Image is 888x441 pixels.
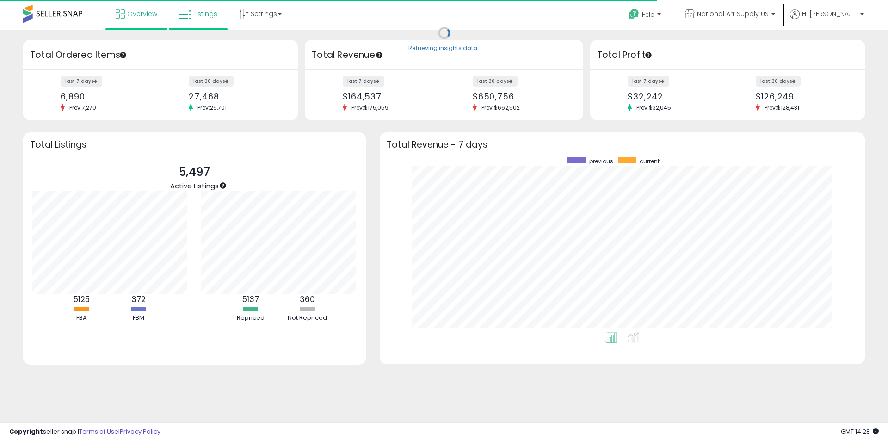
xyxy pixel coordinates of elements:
div: $650,756 [473,92,567,101]
b: 5137 [242,294,259,305]
div: Retrieving insights data.. [408,44,480,53]
label: last 7 days [61,76,102,87]
label: last 30 days [756,76,801,87]
div: $126,249 [756,92,849,101]
span: Active Listings [170,181,219,191]
div: Not Repriced [280,314,335,323]
b: 360 [300,294,315,305]
span: current [640,157,660,165]
h3: Total Revenue [312,49,576,62]
span: Listings [193,9,217,19]
div: FBA [54,314,109,323]
label: last 30 days [473,76,518,87]
span: Overview [127,9,157,19]
span: Prev: 7,270 [65,104,101,112]
i: Get Help [628,8,640,20]
div: $32,242 [628,92,721,101]
label: last 7 days [343,76,384,87]
h3: Total Revenue - 7 days [387,141,858,148]
h3: Total Profit [597,49,858,62]
label: last 30 days [189,76,234,87]
span: Help [642,11,654,19]
a: Hi [PERSON_NAME] [790,9,864,30]
div: 27,468 [189,92,282,101]
span: previous [589,157,613,165]
div: $164,537 [343,92,437,101]
span: Prev: 26,701 [193,104,231,112]
div: Tooltip anchor [219,181,227,190]
a: Help [621,1,670,30]
span: Prev: $128,431 [760,104,804,112]
span: Hi [PERSON_NAME] [802,9,857,19]
span: Prev: $175,059 [347,104,393,112]
b: 372 [131,294,146,305]
div: Tooltip anchor [375,51,383,59]
div: FBM [111,314,166,323]
h3: Total Listings [30,141,359,148]
h3: Total Ordered Items [30,49,291,62]
b: 5125 [74,294,90,305]
div: 6,890 [61,92,154,101]
div: Tooltip anchor [644,51,653,59]
span: National Art Supply US [697,9,769,19]
p: 5,497 [170,163,219,181]
span: Prev: $32,045 [632,104,676,112]
div: Repriced [223,314,278,323]
label: last 7 days [628,76,669,87]
span: Prev: $662,502 [477,104,524,112]
div: Tooltip anchor [119,51,127,59]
